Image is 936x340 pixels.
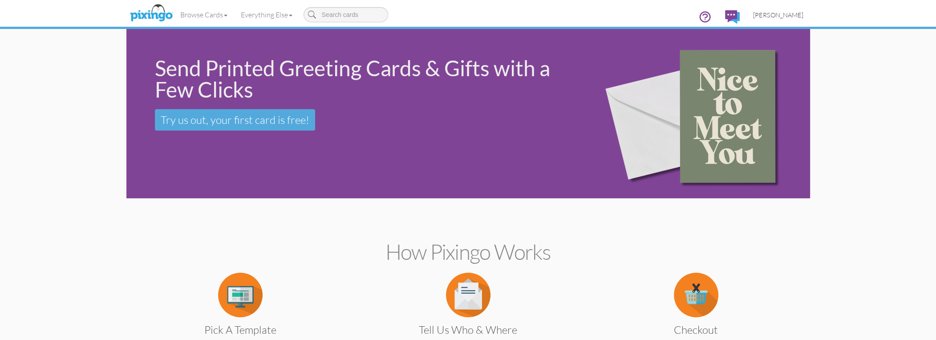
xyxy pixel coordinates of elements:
[234,4,299,26] a: Everything Else
[753,11,803,19] span: [PERSON_NAME]
[155,109,315,131] a: Try us out, your first card is free!
[218,273,263,317] img: item.alt
[161,113,309,127] span: Try us out, your first card is free!
[606,324,786,336] h3: Checkout
[589,16,804,211] img: 15b0954d-2d2f-43ee-8fdb-3167eb028af9.png
[142,240,794,264] h2: How Pixingo works
[746,4,810,26] a: [PERSON_NAME]
[674,273,718,317] img: item.alt
[304,7,388,22] input: Search cards
[128,2,175,25] img: pixingo logo
[378,324,558,336] h3: Tell us Who & Where
[155,57,575,100] div: Send Printed Greeting Cards & Gifts with a Few Clicks
[174,4,234,26] a: Browse Cards
[150,324,330,336] h3: Pick a Template
[936,340,936,340] iframe: Chat
[446,273,490,317] img: item.alt
[725,10,740,24] img: comments.svg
